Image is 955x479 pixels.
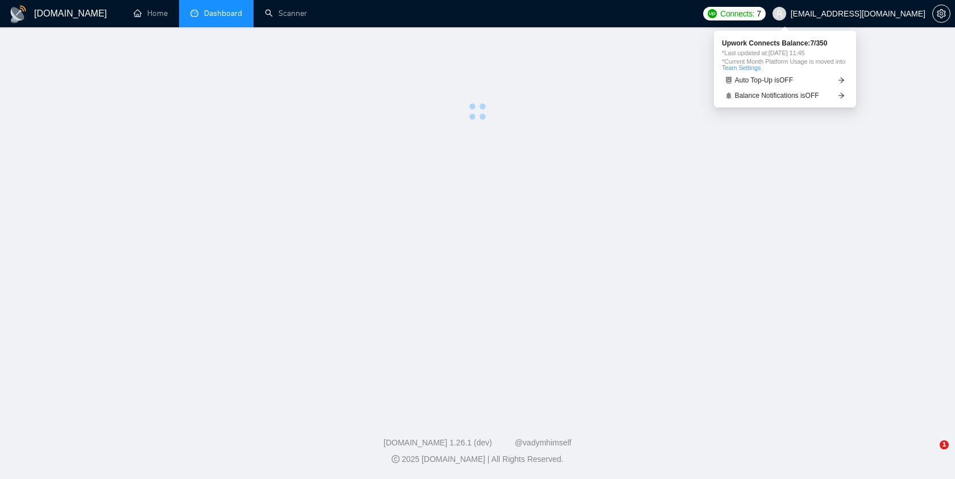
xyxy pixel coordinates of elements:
[722,40,848,47] span: Upwork Connects Balance: 7 / 350
[725,92,732,99] span: bell
[722,64,761,71] a: Team Settings
[916,440,944,468] iframe: Intercom live chat
[838,77,845,84] span: arrow-right
[720,7,754,20] span: Connects:
[775,10,783,18] span: user
[190,9,198,17] span: dashboard
[932,9,950,18] a: setting
[722,50,848,56] span: *Last updated at: [DATE] 11:45
[735,92,819,99] span: Balance Notifications is OFF
[9,453,946,465] div: 2025 [DOMAIN_NAME] | All Rights Reserved.
[204,9,242,18] span: Dashboard
[392,455,400,463] span: copyright
[932,5,950,23] button: setting
[757,7,761,20] span: 7
[940,440,949,449] span: 1
[722,75,848,86] a: robotAuto Top-Up isOFFarrow-right
[134,9,168,18] a: homeHome
[514,438,571,447] a: @vadymhimself
[933,9,950,18] span: setting
[725,77,732,84] span: robot
[384,438,492,447] a: [DOMAIN_NAME] 1.26.1 (dev)
[708,9,717,18] img: upwork-logo.png
[838,92,845,99] span: arrow-right
[722,90,848,102] a: bellBalance Notifications isOFFarrow-right
[722,59,848,71] span: *Current Month Platform Usage is moved into
[265,9,307,18] a: searchScanner
[9,5,27,23] img: logo
[735,77,794,84] span: Auto Top-Up is OFF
